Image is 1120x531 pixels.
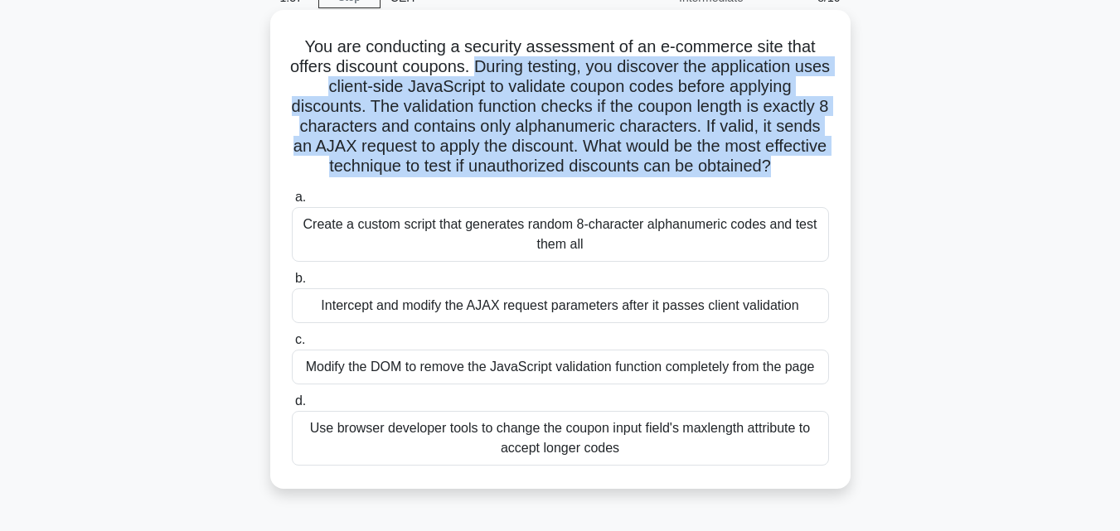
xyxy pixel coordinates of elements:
[295,393,306,408] span: d.
[292,411,829,466] div: Use browser developer tools to change the coupon input field's maxlength attribute to accept long...
[295,190,306,204] span: a.
[292,207,829,262] div: Create a custom script that generates random 8-character alphanumeric codes and test them all
[290,36,831,177] h5: You are conducting a security assessment of an e-commerce site that offers discount coupons. Duri...
[295,332,305,346] span: c.
[292,288,829,323] div: Intercept and modify the AJAX request parameters after it passes client validation
[295,271,306,285] span: b.
[292,350,829,384] div: Modify the DOM to remove the JavaScript validation function completely from the page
